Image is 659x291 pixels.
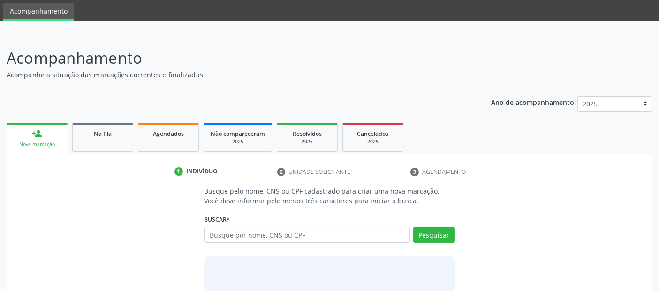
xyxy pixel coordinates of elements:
span: Resolvidos [293,130,322,138]
span: Cancelados [357,130,389,138]
p: Ano de acompanhamento [491,96,574,108]
div: 1 [174,167,183,176]
div: Nova marcação [13,141,61,148]
div: 2025 [211,138,265,145]
div: Indivíduo [186,167,218,176]
p: Acompanhamento [7,46,459,70]
div: 2025 [284,138,331,145]
button: Pesquisar [413,227,455,243]
label: Buscar [204,212,230,227]
div: 2025 [349,138,396,145]
p: Acompanhe a situação das marcações correntes e finalizadas [7,70,459,80]
a: Acompanhamento [3,3,74,21]
div: person_add [32,128,42,139]
span: Agendados [153,130,184,138]
span: Na fila [94,130,112,138]
p: Busque pelo nome, CNS ou CPF cadastrado para criar uma nova marcação. Você deve informar pelo men... [204,186,454,206]
input: Busque por nome, CNS ou CPF [204,227,409,243]
span: Não compareceram [211,130,265,138]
